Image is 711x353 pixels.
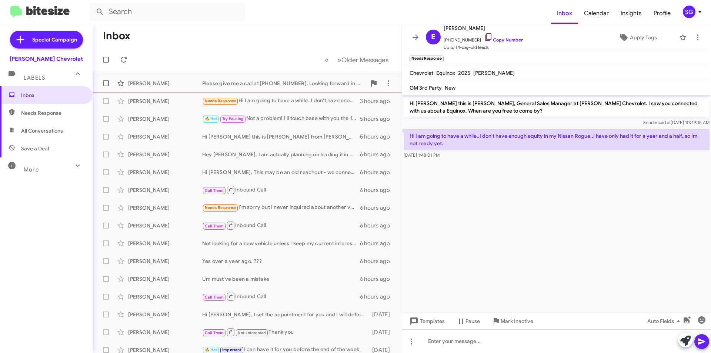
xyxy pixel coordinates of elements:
[465,314,480,328] span: Pause
[404,97,710,117] p: Hi [PERSON_NAME] this is [PERSON_NAME], General Sales Manager at [PERSON_NAME] Chevrolet. I saw y...
[683,6,695,18] div: SG
[404,152,440,158] span: [DATE] 1:48:01 PM
[128,80,202,87] div: [PERSON_NAME]
[202,221,360,230] div: Inbound Call
[202,114,360,123] div: Not a problem! I'll touch base with you the 16th!
[360,257,396,265] div: 6 hours ago
[341,56,388,64] span: Older Messages
[360,222,396,229] div: 6 hours ago
[615,3,648,24] a: Insights
[202,133,360,140] div: Hi [PERSON_NAME] this is [PERSON_NAME] from [PERSON_NAME] in [GEOGRAPHIC_DATA], This is my cell n...
[103,30,130,42] h1: Inbox
[600,31,675,44] button: Apply Tags
[431,31,435,43] span: E
[21,127,63,134] span: All Conversations
[205,330,224,335] span: Call Them
[486,314,539,328] button: Mark Inactive
[410,70,433,76] span: Chevrolet
[333,52,393,67] button: Next
[410,84,442,91] span: GM 3rd Party
[10,55,83,63] div: [PERSON_NAME] Chevrolet
[205,347,217,352] span: 🔥 Hot
[128,257,202,265] div: [PERSON_NAME]
[444,24,523,33] span: [PERSON_NAME]
[677,6,703,18] button: SG
[24,74,45,81] span: Labels
[648,3,677,24] a: Profile
[444,44,523,51] span: Up to 14-day-old leads
[205,188,224,193] span: Call Them
[205,224,224,229] span: Call Them
[458,70,470,76] span: 2025
[202,257,360,265] div: Yes over a year ago. ???
[128,204,202,212] div: [PERSON_NAME]
[202,327,368,337] div: Thank you
[321,52,393,67] nav: Page navigation example
[10,31,83,49] a: Special Campaign
[647,314,683,328] span: Auto Fields
[444,33,523,44] span: [PHONE_NUMBER]
[128,97,202,105] div: [PERSON_NAME]
[360,115,396,123] div: 5 hours ago
[578,3,615,24] a: Calendar
[128,115,202,123] div: [PERSON_NAME]
[473,70,515,76] span: [PERSON_NAME]
[128,151,202,158] div: [PERSON_NAME]
[238,330,266,335] span: Not-Interested
[202,311,368,318] div: Hi [PERSON_NAME], I set the appointment for you and I will definitely see you [DATE]. Our address...
[222,116,244,121] span: Try Pausing
[360,186,396,194] div: 6 hours ago
[325,55,329,64] span: «
[128,222,202,229] div: [PERSON_NAME]
[641,314,689,328] button: Auto Fields
[360,240,396,247] div: 6 hours ago
[128,293,202,300] div: [PERSON_NAME]
[320,52,333,67] button: Previous
[205,205,236,210] span: Needs Response
[410,56,444,62] small: Needs Response
[337,55,341,64] span: »
[90,3,245,21] input: Search
[484,37,523,43] a: Copy Number
[630,31,657,44] span: Apply Tags
[408,314,445,328] span: Templates
[202,185,360,194] div: Inbound Call
[360,133,396,140] div: 5 hours ago
[451,314,486,328] button: Pause
[205,295,224,300] span: Call Them
[202,203,360,212] div: I'm sorry but I never inquired about another vehicle I'm happy with the one that I have.
[202,97,360,105] div: Hi I am going to have a while..I don't have enough equity in my Nissan Rogue..I have only had it ...
[128,329,202,336] div: [PERSON_NAME]
[21,109,84,117] span: Needs Response
[360,293,396,300] div: 6 hours ago
[128,240,202,247] div: [PERSON_NAME]
[404,129,710,150] p: Hi I am going to have a while..I don't have enough equity in my Nissan Rogue..I have only had it ...
[128,311,202,318] div: [PERSON_NAME]
[445,84,455,91] span: New
[202,151,360,158] div: Hey [PERSON_NAME], I am actually planning on trading it in at [PERSON_NAME] Nissan of Stanhope, g...
[128,133,202,140] div: [PERSON_NAME]
[551,3,578,24] a: Inbox
[24,166,39,173] span: More
[360,275,396,283] div: 6 hours ago
[360,151,396,158] div: 6 hours ago
[205,99,236,103] span: Needs Response
[202,275,360,283] div: Um must've been a mistake
[360,97,396,105] div: 3 hours ago
[202,292,360,301] div: Inbound Call
[368,329,396,336] div: [DATE]
[128,275,202,283] div: [PERSON_NAME]
[202,169,360,176] div: Hi [PERSON_NAME], This may be an old reachout - we connected in the fall of 2022 and purchased a ...
[501,314,533,328] span: Mark Inactive
[643,120,710,125] span: Sender [DATE] 10:49:15 AM
[202,80,366,87] div: Please give me a call at [PHONE_NUMBER]. Looking forward in hearing from you.
[128,186,202,194] div: [PERSON_NAME]
[360,169,396,176] div: 6 hours ago
[436,70,455,76] span: Equinox
[21,91,84,99] span: Inbox
[368,311,396,318] div: [DATE]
